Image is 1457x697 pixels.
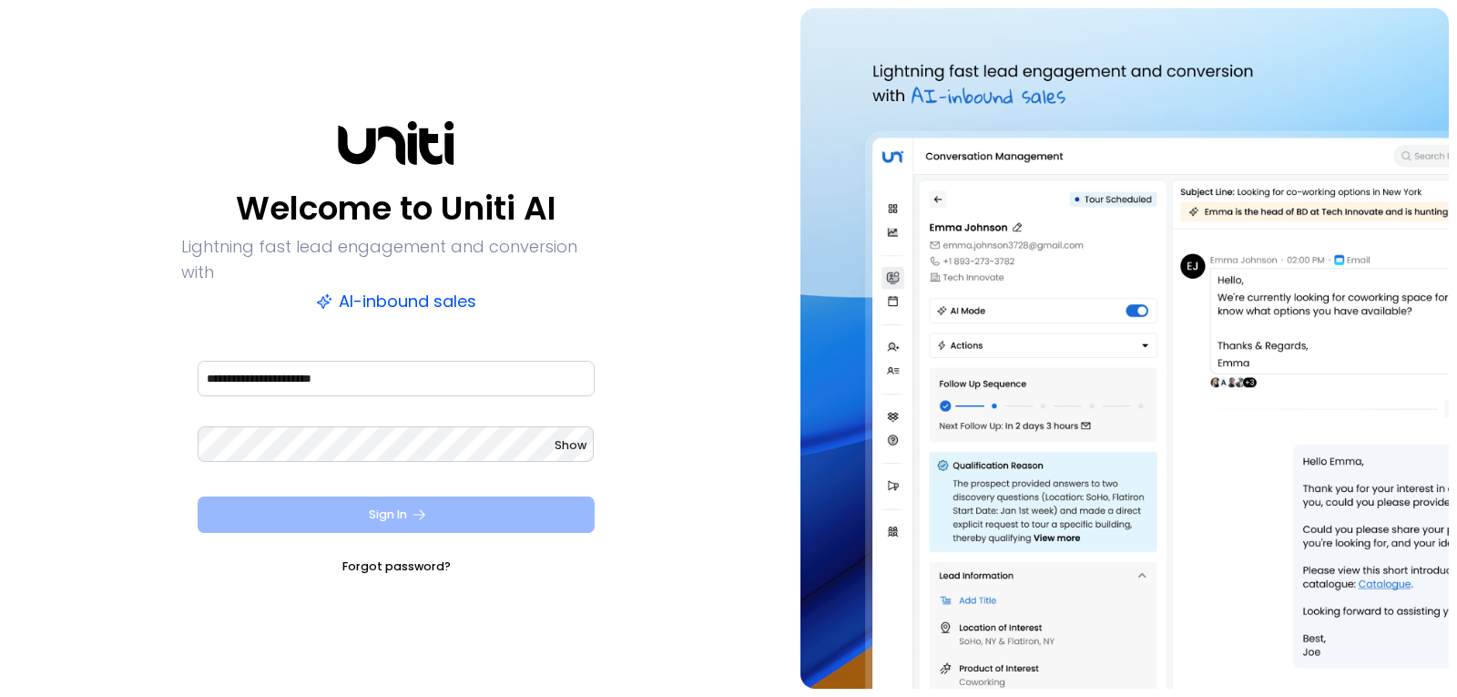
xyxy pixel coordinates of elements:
[181,234,611,285] p: Lightning fast lead engagement and conversion with
[342,558,451,576] a: Forgot password?
[236,187,556,231] p: Welcome to Uniti AI
[198,497,595,533] button: Sign In
[555,436,586,455] button: Show
[800,8,1449,689] img: auth-hero.png
[316,289,476,314] p: AI-inbound sales
[555,437,586,453] span: Show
